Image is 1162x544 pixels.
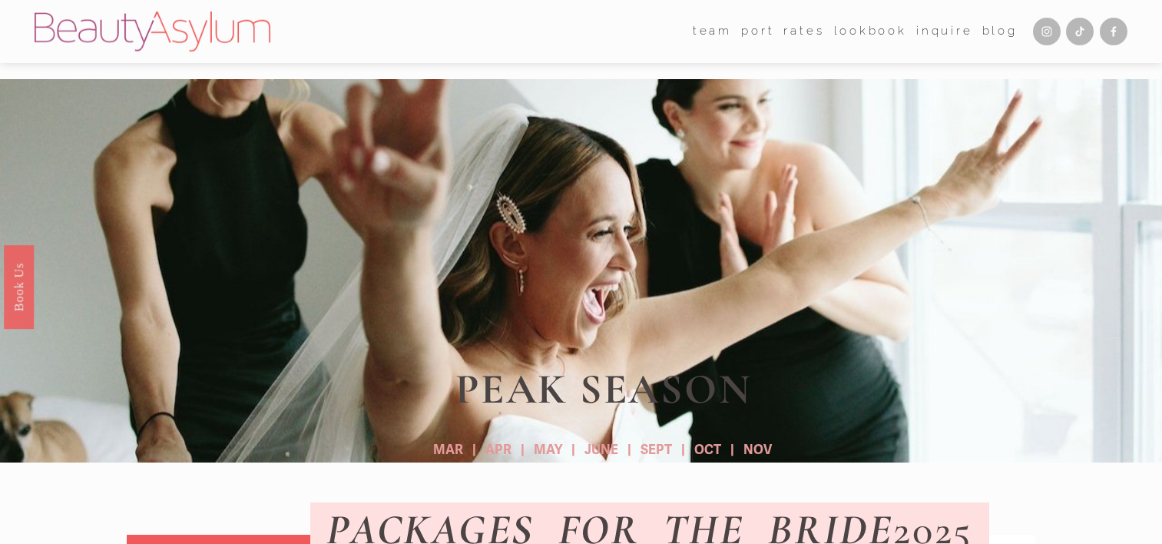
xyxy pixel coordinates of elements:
a: Lookbook [834,20,907,43]
strong: MAR | APR | MAY | JUNE | SEPT | OCT | NOV [433,442,772,458]
a: Blog [982,20,1018,43]
span: team [693,21,732,41]
a: Facebook [1100,18,1127,45]
img: Beauty Asylum | Bridal Hair &amp; Makeup Charlotte &amp; Atlanta [35,12,270,51]
a: TikTok [1066,18,1094,45]
a: Instagram [1033,18,1061,45]
a: port [741,20,774,43]
a: folder dropdown [693,20,732,43]
a: Book Us [4,245,34,329]
a: Inquire [916,20,973,43]
a: Rates [783,20,824,43]
strong: PEAK SEASON [455,363,752,415]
